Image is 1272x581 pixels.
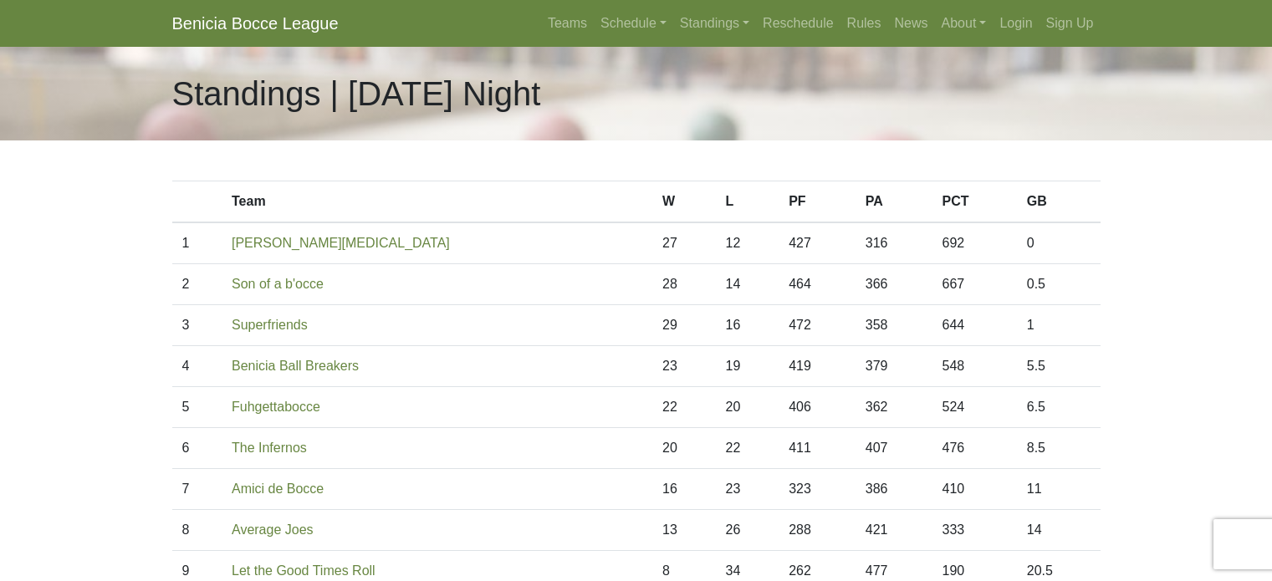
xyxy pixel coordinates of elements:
[232,441,307,455] a: The Infernos
[756,7,840,40] a: Reschedule
[1017,264,1101,305] td: 0.5
[172,387,222,428] td: 5
[716,264,779,305] td: 14
[1017,222,1101,264] td: 0
[673,7,756,40] a: Standings
[652,387,716,428] td: 22
[232,482,324,496] a: Amici de Bocce
[172,510,222,551] td: 8
[779,428,856,469] td: 411
[172,305,222,346] td: 3
[932,469,1016,510] td: 410
[652,305,716,346] td: 29
[541,7,594,40] a: Teams
[1017,181,1101,223] th: GB
[232,318,308,332] a: Superfriends
[652,181,716,223] th: W
[172,222,222,264] td: 1
[779,469,856,510] td: 323
[932,510,1016,551] td: 333
[856,387,932,428] td: 362
[716,305,779,346] td: 16
[716,428,779,469] td: 22
[1040,7,1101,40] a: Sign Up
[1017,428,1101,469] td: 8.5
[935,7,994,40] a: About
[888,7,935,40] a: News
[932,305,1016,346] td: 644
[1017,510,1101,551] td: 14
[172,7,339,40] a: Benicia Bocce League
[232,277,324,291] a: Son of a b'occe
[1017,305,1101,346] td: 1
[932,428,1016,469] td: 476
[856,510,932,551] td: 421
[232,359,359,373] a: Benicia Ball Breakers
[652,346,716,387] td: 23
[932,346,1016,387] td: 548
[652,510,716,551] td: 13
[856,222,932,264] td: 316
[856,181,932,223] th: PA
[1017,387,1101,428] td: 6.5
[172,469,222,510] td: 7
[779,222,856,264] td: 427
[652,222,716,264] td: 27
[993,7,1039,40] a: Login
[840,7,888,40] a: Rules
[856,305,932,346] td: 358
[1017,469,1101,510] td: 11
[716,387,779,428] td: 20
[932,387,1016,428] td: 524
[779,305,856,346] td: 472
[652,264,716,305] td: 28
[716,510,779,551] td: 26
[172,428,222,469] td: 6
[932,181,1016,223] th: PCT
[716,346,779,387] td: 19
[232,400,320,414] a: Fuhgettabocce
[594,7,673,40] a: Schedule
[172,264,222,305] td: 2
[856,264,932,305] td: 366
[172,346,222,387] td: 4
[1017,346,1101,387] td: 5.5
[932,222,1016,264] td: 692
[232,563,375,578] a: Let the Good Times Roll
[652,469,716,510] td: 16
[779,346,856,387] td: 419
[779,387,856,428] td: 406
[716,222,779,264] td: 12
[856,346,932,387] td: 379
[652,428,716,469] td: 20
[779,510,856,551] td: 288
[716,181,779,223] th: L
[172,74,541,114] h1: Standings | [DATE] Night
[232,522,314,537] a: Average Joes
[232,236,450,250] a: [PERSON_NAME][MEDICAL_DATA]
[222,181,652,223] th: Team
[856,428,932,469] td: 407
[779,264,856,305] td: 464
[779,181,856,223] th: PF
[932,264,1016,305] td: 667
[856,469,932,510] td: 386
[716,469,779,510] td: 23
